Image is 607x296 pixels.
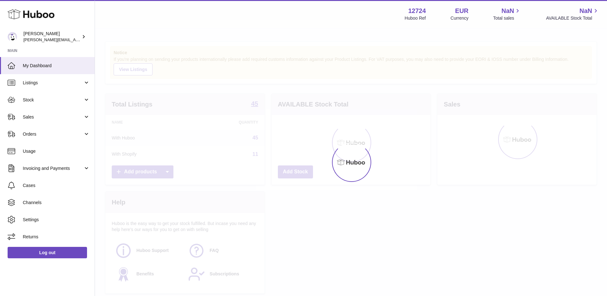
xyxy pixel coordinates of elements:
span: My Dashboard [23,63,90,69]
span: Settings [23,217,90,223]
span: Sales [23,114,83,120]
span: Total sales [493,15,521,21]
strong: EUR [455,7,468,15]
div: Huboo Ref [405,15,426,21]
div: Currency [451,15,469,21]
span: AVAILABLE Stock Total [546,15,599,21]
span: Orders [23,131,83,137]
span: Returns [23,234,90,240]
span: Listings [23,80,83,86]
strong: 12724 [408,7,426,15]
div: [PERSON_NAME] [23,31,80,43]
img: sebastian@ffern.co [8,32,17,42]
a: NaN AVAILABLE Stock Total [546,7,599,21]
span: Channels [23,200,90,206]
a: Log out [8,247,87,258]
span: NaN [579,7,592,15]
span: [PERSON_NAME][EMAIL_ADDRESS][DOMAIN_NAME] [23,37,127,42]
span: Cases [23,183,90,189]
span: Stock [23,97,83,103]
span: NaN [501,7,514,15]
span: Usage [23,148,90,154]
a: NaN Total sales [493,7,521,21]
span: Invoicing and Payments [23,165,83,171]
